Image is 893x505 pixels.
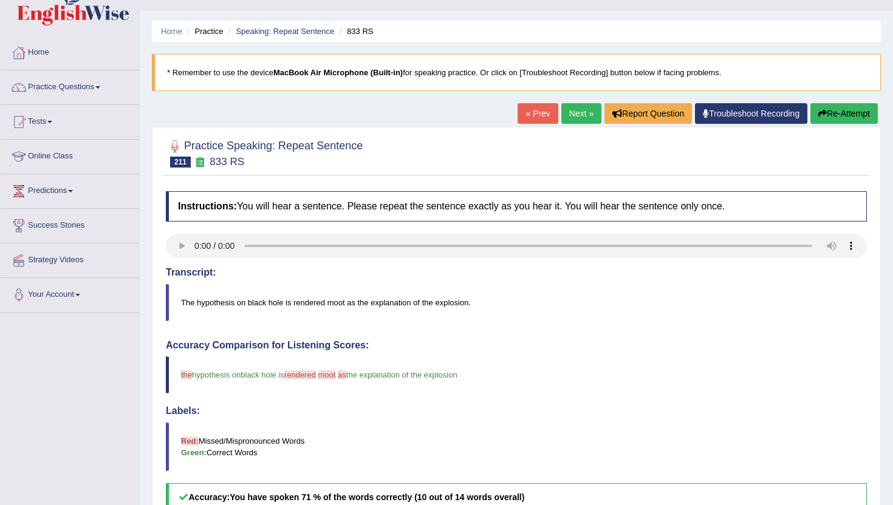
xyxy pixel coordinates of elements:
a: Success Stories [1,209,139,239]
small: 833 RS [210,156,244,168]
button: Report Question [604,103,692,124]
h2: Practice Speaking: Repeat Sentence [166,137,363,168]
a: Your Account [1,278,139,308]
a: Home [1,36,139,66]
a: Troubleshoot Recording [695,103,807,124]
a: « Prev [518,103,558,124]
span: hypothesis on [192,370,241,379]
li: 833 RS [337,25,374,37]
blockquote: Missed/Mispronounced Words Correct Words [166,422,867,471]
a: Speaking: Repeat Sentence [236,27,334,36]
b: Instructions: [178,201,237,211]
button: Re-Attempt [810,103,878,124]
a: Online Class [1,140,139,170]
h4: Accuracy Comparison for Listening Scores: [166,340,867,351]
h4: Labels: [166,405,867,416]
small: Exam occurring question [194,157,207,168]
h4: You will hear a sentence. Please repeat the sentence exactly as you hear it. You will hear the se... [166,191,867,222]
a: Predictions [1,174,139,205]
a: Next » [561,103,601,124]
li: Practice [184,25,223,37]
a: Practice Questions [1,70,139,101]
span: 211 [170,157,191,168]
b: You have spoken 71 % of the words correctly (10 out of 14 words overall) [230,492,524,502]
span: black hole is [241,370,284,379]
a: Home [161,27,182,36]
span: moot [318,370,336,379]
span: the [181,370,192,379]
a: Strategy Videos [1,243,139,274]
h4: Transcript: [166,267,867,278]
b: Green: [181,448,207,457]
blockquote: The hypothesis on black hole is rendered moot as the explanation of the explosion. [166,284,867,321]
span: rendered [284,370,316,379]
blockquote: * Remember to use the device for speaking practice. Or click on [Troubleshoot Recording] button b... [152,54,881,91]
span: the explanation of the explosion [346,370,457,379]
b: MacBook Air Microphone (Built-in) [273,68,403,77]
span: as [338,370,346,379]
b: Red: [181,436,199,446]
a: Tests [1,105,139,135]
